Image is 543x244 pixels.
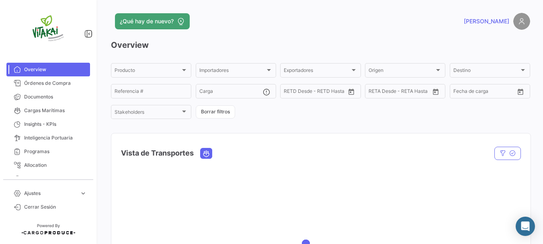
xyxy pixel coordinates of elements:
[369,69,434,74] span: Origen
[24,203,87,211] span: Cerrar Sesión
[513,13,530,30] img: placeholder-user.png
[6,172,90,186] a: Courier
[473,90,502,95] input: Hasta
[24,190,76,197] span: Ajustes
[201,148,212,158] button: Ocean
[369,90,383,95] input: Desde
[6,117,90,131] a: Insights - KPIs
[453,69,519,74] span: Destino
[24,121,87,128] span: Insights - KPIs
[196,105,235,119] button: Borrar filtros
[6,63,90,76] a: Overview
[6,104,90,117] a: Cargas Marítimas
[24,175,87,182] span: Courier
[80,190,87,197] span: expand_more
[389,90,418,95] input: Hasta
[24,107,87,114] span: Cargas Marítimas
[6,145,90,158] a: Programas
[24,80,87,87] span: Órdenes de Compra
[111,39,530,51] h3: Overview
[6,131,90,145] a: Inteligencia Portuaria
[199,69,265,74] span: Importadores
[28,10,68,50] img: vitakai.png
[514,86,527,98] button: Open calendar
[24,66,87,73] span: Overview
[24,148,87,155] span: Programas
[453,90,468,95] input: Desde
[516,217,535,236] div: Abrir Intercom Messenger
[464,17,509,25] span: [PERSON_NAME]
[115,111,180,116] span: Stakeholders
[345,86,357,98] button: Open calendar
[304,90,333,95] input: Hasta
[24,162,87,169] span: Allocation
[121,148,194,159] h4: Vista de Transportes
[6,158,90,172] a: Allocation
[284,90,298,95] input: Desde
[115,13,190,29] button: ¿Qué hay de nuevo?
[430,86,442,98] button: Open calendar
[120,17,174,25] span: ¿Qué hay de nuevo?
[6,90,90,104] a: Documentos
[284,69,350,74] span: Exportadores
[6,76,90,90] a: Órdenes de Compra
[24,134,87,141] span: Inteligencia Portuaria
[115,69,180,74] span: Producto
[24,93,87,100] span: Documentos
